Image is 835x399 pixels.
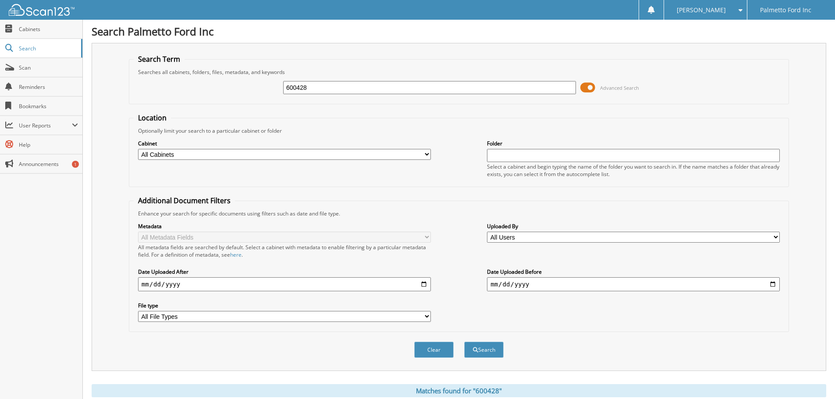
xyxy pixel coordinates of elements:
[19,160,78,168] span: Announcements
[92,24,826,39] h1: Search Palmetto Ford Inc
[19,141,78,148] span: Help
[414,342,454,358] button: Clear
[19,102,78,110] span: Bookmarks
[487,222,780,230] label: Uploaded By
[464,342,504,358] button: Search
[134,210,784,217] div: Enhance your search for specific documents using filters such as date and file type.
[134,127,784,134] div: Optionally limit your search to a particular cabinet or folder
[230,251,242,258] a: here
[487,268,780,275] label: Date Uploaded Before
[19,45,77,52] span: Search
[138,302,431,309] label: File type
[92,384,826,397] div: Matches found for "600428"
[760,7,811,13] span: Palmetto Ford Inc
[138,140,431,147] label: Cabinet
[138,268,431,275] label: Date Uploaded After
[487,277,780,291] input: end
[138,244,431,258] div: All metadata fields are searched by default. Select a cabinet with metadata to enable filtering b...
[134,196,235,205] legend: Additional Document Filters
[19,83,78,91] span: Reminders
[19,122,72,129] span: User Reports
[134,68,784,76] div: Searches all cabinets, folders, files, metadata, and keywords
[19,64,78,71] span: Scan
[138,277,431,291] input: start
[72,161,79,168] div: 1
[9,4,75,16] img: scan123-logo-white.svg
[487,140,780,147] label: Folder
[134,54,185,64] legend: Search Term
[487,163,780,178] div: Select a cabinet and begin typing the name of the folder you want to search in. If the name match...
[19,25,78,33] span: Cabinets
[677,7,726,13] span: [PERSON_NAME]
[138,222,431,230] label: Metadata
[600,85,639,91] span: Advanced Search
[134,113,171,123] legend: Location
